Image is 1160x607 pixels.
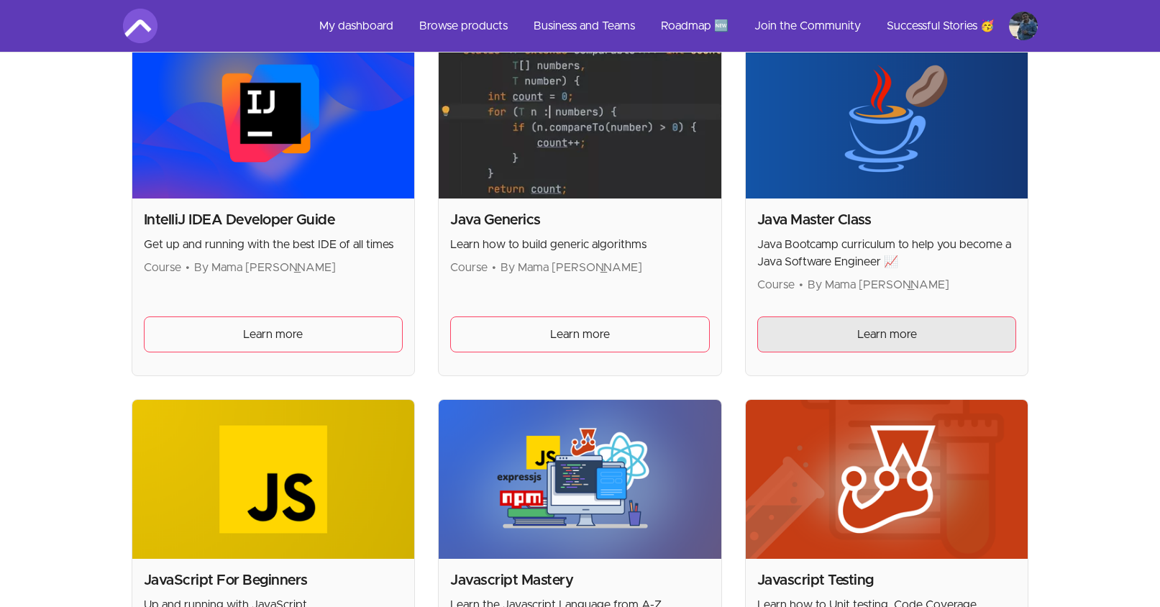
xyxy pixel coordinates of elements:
h2: JavaScript For Beginners [144,570,403,590]
span: Course [450,262,488,273]
a: Browse products [408,9,519,43]
span: Learn more [550,326,610,343]
a: Business and Teams [522,9,647,43]
a: Successful Stories 🥳 [875,9,1006,43]
a: Learn more [144,316,403,352]
span: By Mama [PERSON_NAME] [194,262,336,273]
img: Product image for Java Master Class [746,40,1028,198]
img: Profile image for Omar Belkasseh [1009,12,1038,40]
img: Product image for Javascript Mastery [439,400,721,559]
span: • [799,279,803,291]
img: Product image for IntelliJ IDEA Developer Guide [132,40,415,198]
a: Join the Community [743,9,872,43]
h2: Javascript Mastery [450,570,710,590]
a: My dashboard [308,9,405,43]
a: Learn more [757,316,1017,352]
p: Learn how to build generic algorithms [450,236,710,253]
span: By Mama [PERSON_NAME] [501,262,642,273]
span: Learn more [857,326,917,343]
h2: Java Generics [450,210,710,230]
span: Learn more [243,326,303,343]
p: Java Bootcamp curriculum to help you become a Java Software Engineer 📈 [757,236,1017,270]
a: Learn more [450,316,710,352]
img: Product image for Java Generics [439,40,721,198]
p: Get up and running with the best IDE of all times [144,236,403,253]
h2: Javascript Testing [757,570,1017,590]
span: • [492,262,496,273]
h2: IntelliJ IDEA Developer Guide [144,210,403,230]
nav: Main [308,9,1038,43]
h2: Java Master Class [757,210,1017,230]
span: By Mama [PERSON_NAME] [808,279,949,291]
span: Course [144,262,181,273]
a: Roadmap 🆕 [649,9,740,43]
span: Course [757,279,795,291]
img: Product image for JavaScript For Beginners [132,400,415,559]
img: Product image for Javascript Testing [746,400,1028,559]
span: • [186,262,190,273]
img: Amigoscode logo [123,9,157,43]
